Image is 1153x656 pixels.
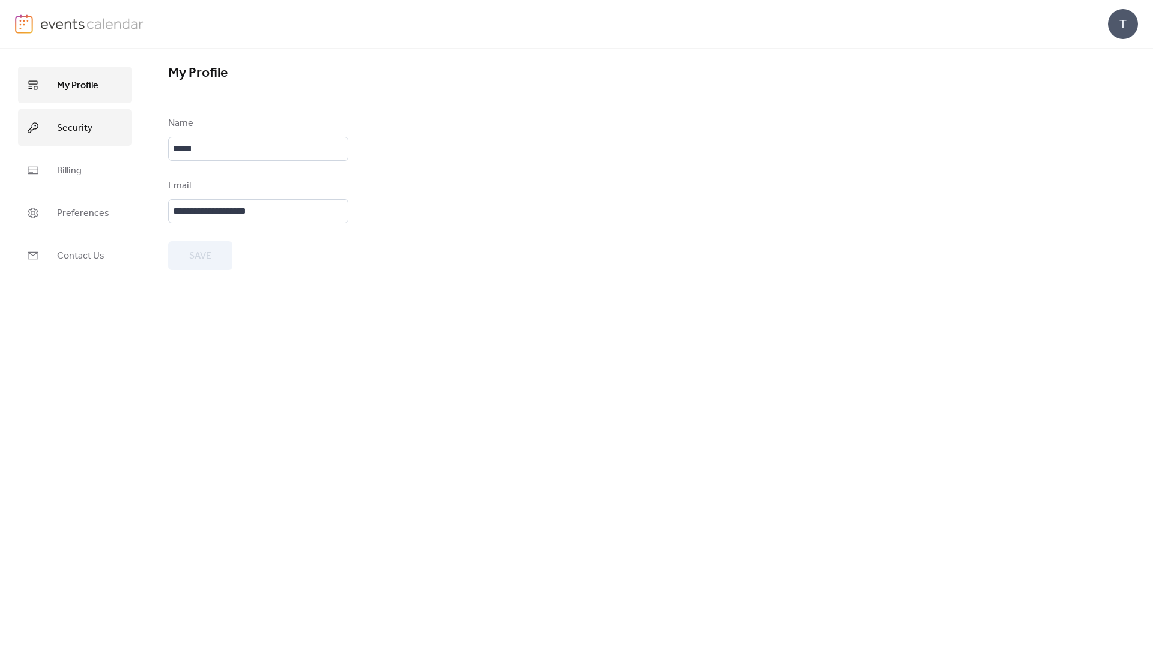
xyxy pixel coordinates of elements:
[57,247,104,265] span: Contact Us
[57,161,82,180] span: Billing
[168,179,346,193] div: Email
[57,119,92,137] span: Security
[18,194,132,231] a: Preferences
[15,14,33,34] img: logo
[57,204,109,223] span: Preferences
[40,14,144,32] img: logo-type
[168,60,228,86] span: My Profile
[18,67,132,103] a: My Profile
[57,76,98,95] span: My Profile
[1108,9,1138,39] div: T
[18,109,132,146] a: Security
[168,116,346,131] div: Name
[18,152,132,188] a: Billing
[18,237,132,274] a: Contact Us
